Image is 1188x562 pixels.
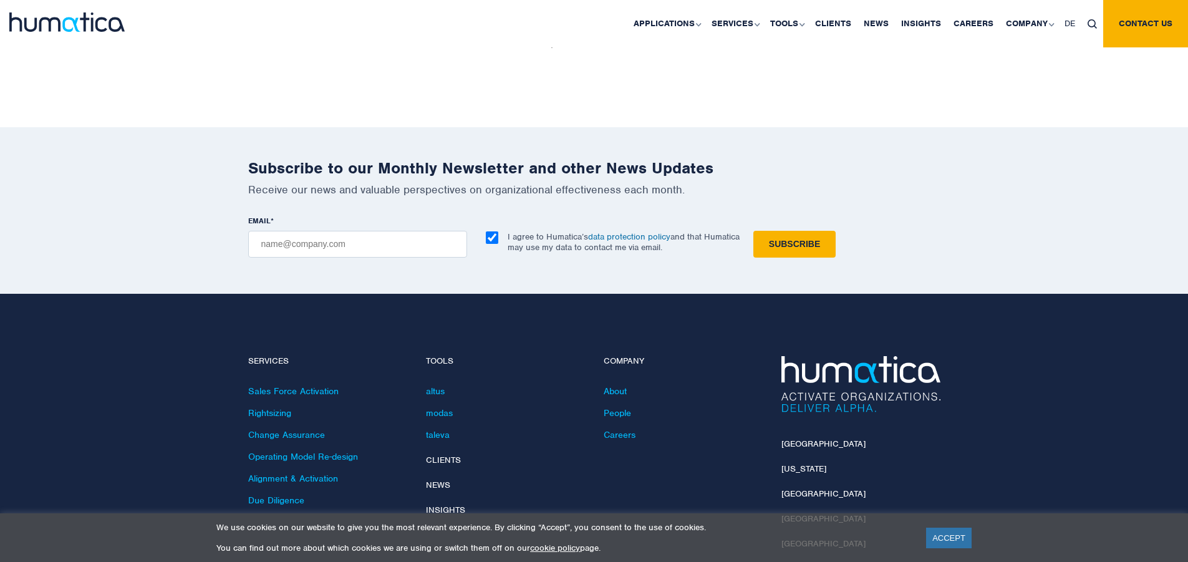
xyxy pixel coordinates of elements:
[926,528,972,548] a: ACCEPT
[1065,18,1075,29] span: DE
[426,385,445,397] a: altus
[781,356,940,412] img: Humatica
[248,451,358,462] a: Operating Model Re-design
[216,522,910,533] p: We use cookies on our website to give you the most relevant experience. By clicking “Accept”, you...
[1088,19,1097,29] img: search_icon
[248,429,325,440] a: Change Assurance
[248,216,271,226] span: EMAIL
[781,463,826,474] a: [US_STATE]
[426,407,453,419] a: modas
[426,455,461,465] a: Clients
[248,385,339,397] a: Sales Force Activation
[781,488,866,499] a: [GEOGRAPHIC_DATA]
[248,231,467,258] input: name@company.com
[604,407,631,419] a: People
[530,543,580,553] a: cookie policy
[604,356,763,367] h4: Company
[248,407,291,419] a: Rightsizing
[248,495,304,506] a: Due Diligence
[426,505,465,515] a: Insights
[9,12,125,32] img: logo
[248,183,940,196] p: Receive our news and valuable perspectives on organizational effectiveness each month.
[486,231,498,244] input: I agree to Humatica’sdata protection policyand that Humatica may use my data to contact me via em...
[426,429,450,440] a: taleva
[508,231,740,253] p: I agree to Humatica’s and that Humatica may use my data to contact me via email.
[426,480,450,490] a: News
[604,429,635,440] a: Careers
[248,356,407,367] h4: Services
[604,385,627,397] a: About
[248,473,338,484] a: Alignment & Activation
[753,231,836,258] input: Subscribe
[426,356,585,367] h4: Tools
[248,158,940,178] h2: Subscribe to our Monthly Newsletter and other News Updates
[588,231,670,242] a: data protection policy
[781,438,866,449] a: [GEOGRAPHIC_DATA]
[216,543,910,553] p: You can find out more about which cookies we are using or switch them off on our page.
